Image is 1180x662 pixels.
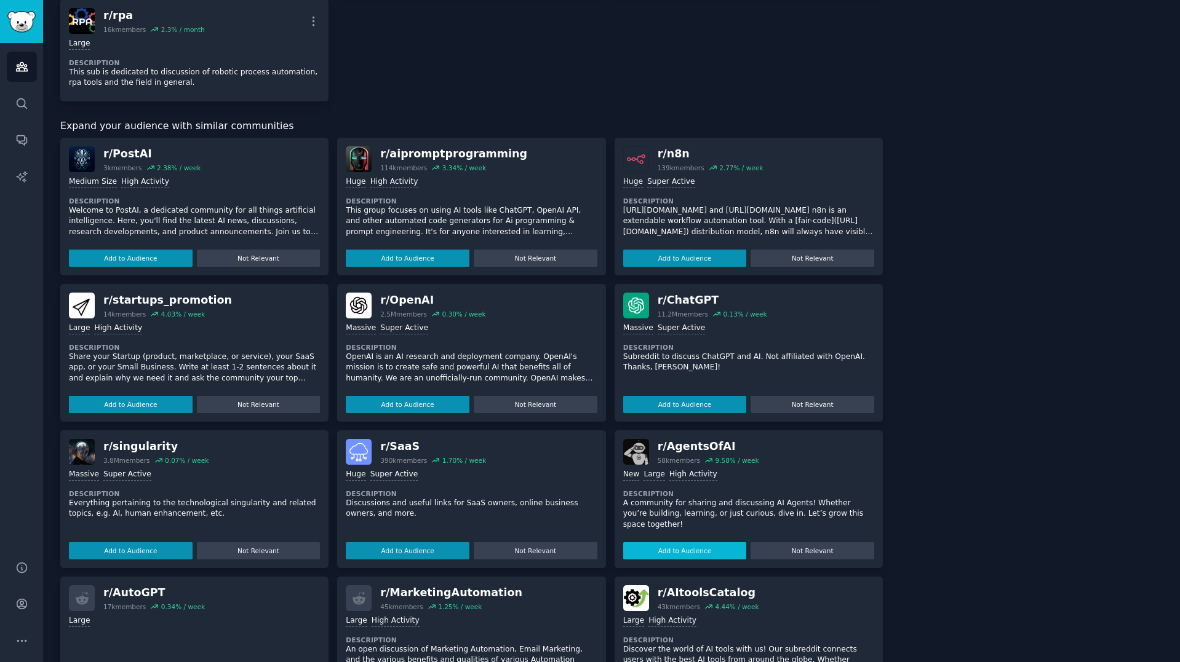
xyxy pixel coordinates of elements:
[69,205,320,238] p: Welcome to PostAI, a dedicated community for all things artificial intelligence. Here, you'll fin...
[7,11,36,33] img: GummySearch logo
[103,469,151,481] div: Super Active
[69,58,320,67] dt: Description
[658,164,704,172] div: 139k members
[474,542,597,559] button: Not Relevant
[69,8,95,34] img: rpa
[346,439,372,465] img: SaaS
[658,310,708,318] div: 11.2M members
[69,489,320,498] dt: Description
[658,439,759,454] div: r/ AgentsOfAI
[658,456,700,465] div: 58k members
[623,585,649,611] img: AItoolsCatalog
[623,615,644,627] div: Large
[103,8,205,23] div: r/ rpa
[623,205,874,238] p: [URL][DOMAIN_NAME] and [URL][DOMAIN_NAME] n8n is an extendable workflow automation tool. With a [...
[751,396,874,413] button: Not Relevant
[644,469,664,481] div: Large
[623,542,747,559] button: Add to Audience
[442,310,485,318] div: 0.30 % / week
[346,615,367,627] div: Large
[103,585,205,601] div: r/ AutoGPT
[103,456,150,465] div: 3.8M members
[751,542,874,559] button: Not Relevant
[69,343,320,352] dt: Description
[623,176,643,188] div: Huge
[157,164,201,172] div: 2.38 % / week
[723,310,767,318] div: 0.13 % / week
[69,176,117,188] div: Medium Size
[715,602,759,611] div: 4.44 % / week
[658,585,759,601] div: r/ AItoolsCatalog
[380,602,423,611] div: 45k members
[69,615,90,627] div: Large
[103,439,209,454] div: r/ singularity
[623,343,874,352] dt: Description
[69,67,320,89] p: This sub is dedicated to discussion of robotic process automation, rpa tools and the field in gen...
[94,323,142,334] div: High Activity
[69,498,320,519] p: Everything pertaining to the technological singularity and related topics, e.g. AI, human enhance...
[719,164,763,172] div: 2.77 % / week
[346,205,597,238] p: This group focuses on using AI tools like ChatGPT, OpenAI API, and other automated code generator...
[715,456,759,465] div: 9.58 % / week
[103,602,146,611] div: 17k members
[121,176,169,188] div: High Activity
[380,585,522,601] div: r/ MarketingAutomation
[380,293,485,308] div: r/ OpenAI
[346,197,597,205] dt: Description
[658,146,763,162] div: r/ n8n
[380,323,428,334] div: Super Active
[346,343,597,352] dt: Description
[438,602,482,611] div: 1.25 % / week
[380,164,427,172] div: 114k members
[69,469,99,481] div: Massive
[346,469,365,481] div: Huge
[380,439,486,454] div: r/ SaaS
[197,542,321,559] button: Not Relevant
[69,439,95,465] img: singularity
[372,615,420,627] div: High Activity
[103,25,146,34] div: 16k members
[346,489,597,498] dt: Description
[380,456,427,465] div: 390k members
[623,293,649,318] img: ChatGPT
[69,352,320,384] p: Share your Startup (product, marketplace, or service), your SaaS app, or your Small Business. Wri...
[346,636,597,644] dt: Description
[623,489,874,498] dt: Description
[346,542,469,559] button: Add to Audience
[658,293,767,308] div: r/ ChatGPT
[69,197,320,205] dt: Description
[648,615,696,627] div: High Activity
[658,602,700,611] div: 43k members
[60,119,293,134] span: Expand your audience with similar communities
[161,25,205,34] div: 2.3 % / month
[623,469,640,481] div: New
[442,164,486,172] div: 3.34 % / week
[346,293,372,318] img: OpenAI
[69,146,95,172] img: PostAI
[370,176,418,188] div: High Activity
[623,146,649,172] img: n8n
[623,197,874,205] dt: Description
[69,542,193,559] button: Add to Audience
[623,250,747,267] button: Add to Audience
[380,310,427,318] div: 2.5M members
[69,396,193,413] button: Add to Audience
[442,456,486,465] div: 1.70 % / week
[346,146,372,172] img: aipromptprogramming
[69,323,90,334] div: Large
[751,250,874,267] button: Not Relevant
[474,396,597,413] button: Not Relevant
[69,293,95,318] img: startups_promotion
[346,396,469,413] button: Add to Audience
[380,146,527,162] div: r/ aipromptprogramming
[623,323,653,334] div: Massive
[623,636,874,644] dt: Description
[165,456,209,465] div: 0.07 % / week
[623,396,747,413] button: Add to Audience
[197,250,321,267] button: Not Relevant
[197,396,321,413] button: Not Relevant
[474,250,597,267] button: Not Relevant
[623,498,874,530] p: A community for sharing and discussing AI Agents! Whether you’re building, learning, or just curi...
[103,310,146,318] div: 14k members
[103,146,201,162] div: r/ PostAI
